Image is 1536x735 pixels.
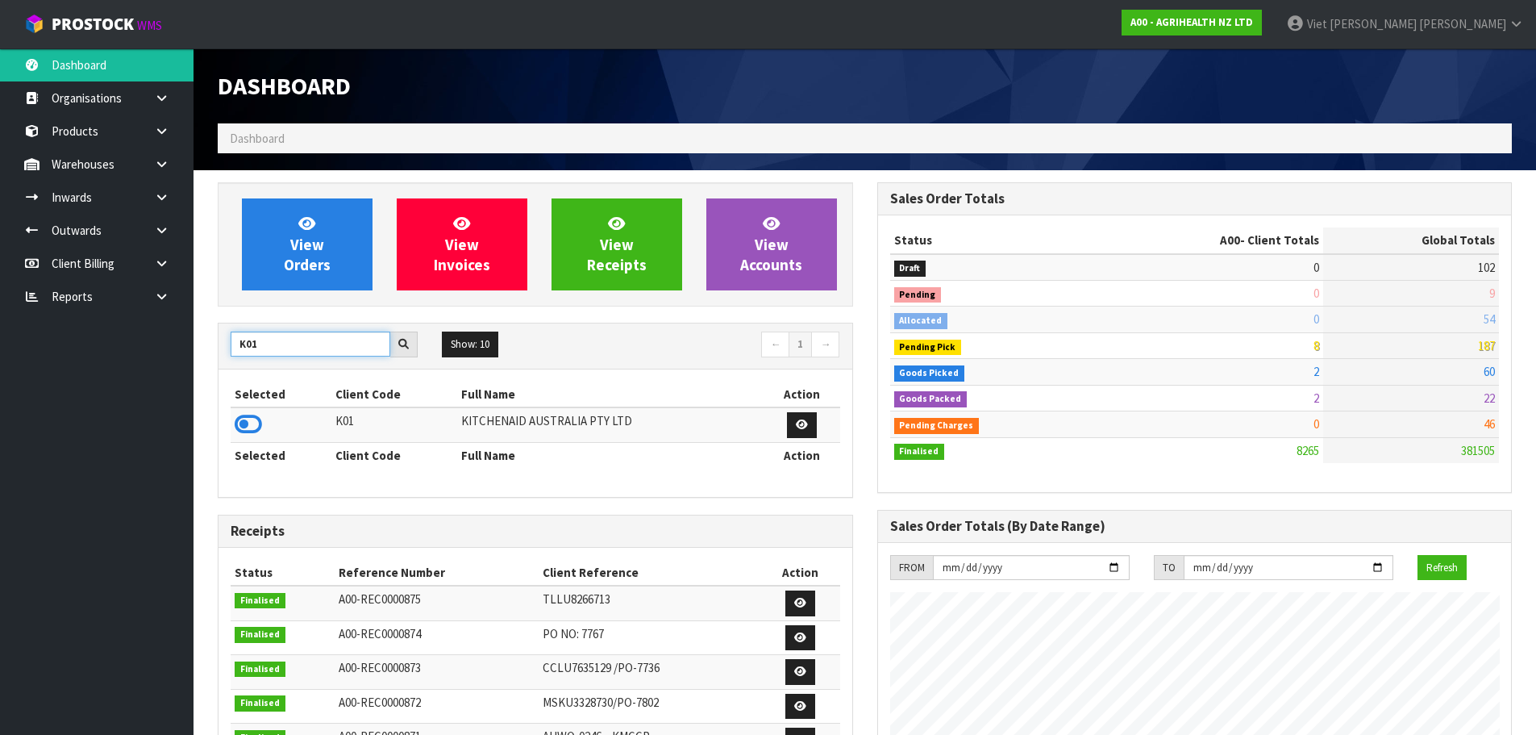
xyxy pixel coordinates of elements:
span: Goods Packed [894,391,968,407]
span: Finalised [235,627,285,643]
th: Action [761,560,840,586]
th: Full Name [457,442,764,468]
td: K01 [331,407,457,442]
span: View Receipts [587,214,647,274]
span: TLLU8266713 [543,591,610,607]
span: 54 [1484,311,1495,327]
th: Client Code [331,442,457,468]
h3: Sales Order Totals (By Date Range) [890,519,1500,534]
th: - Client Totals [1091,228,1323,253]
span: 8265 [1297,443,1319,458]
th: Client Code [331,382,457,407]
span: Finalised [235,695,285,712]
img: cube-alt.png [24,14,44,34]
th: Global Totals [1323,228,1499,253]
a: 1 [789,332,812,357]
td: KITCHENAID AUSTRALIA PTY LTD [457,407,764,442]
span: A00-REC0000872 [339,695,421,710]
a: ← [761,332,789,357]
span: View Orders [284,214,331,274]
span: Pending Pick [894,340,962,356]
button: Refresh [1417,555,1467,581]
a: → [811,332,839,357]
input: Search clients [231,332,390,357]
small: WMS [137,18,162,33]
div: TO [1154,555,1184,581]
span: Pending [894,287,942,303]
span: 46 [1484,416,1495,432]
span: 22 [1484,390,1495,406]
span: [PERSON_NAME] [1419,16,1506,31]
h3: Sales Order Totals [890,191,1500,207]
span: A00 [1220,232,1240,248]
span: Pending Charges [894,418,980,434]
nav: Page navigation [547,332,840,360]
th: Action [764,382,839,407]
a: ViewOrders [242,198,373,290]
span: 187 [1478,338,1495,353]
span: 0 [1313,311,1319,327]
span: 0 [1313,260,1319,275]
a: ViewAccounts [706,198,837,290]
span: View Accounts [740,214,802,274]
span: 102 [1478,260,1495,275]
span: Allocated [894,313,948,329]
span: 2 [1313,390,1319,406]
span: A00-REC0000873 [339,660,421,675]
a: A00 - AGRIHEALTH NZ LTD [1122,10,1262,35]
span: 0 [1313,416,1319,432]
th: Action [764,442,839,468]
h3: Receipts [231,524,840,539]
span: 381505 [1461,443,1495,458]
span: 2 [1313,364,1319,379]
th: Selected [231,442,331,468]
span: 0 [1313,286,1319,301]
span: Goods Picked [894,365,965,382]
strong: A00 - AGRIHEALTH NZ LTD [1130,15,1253,29]
th: Reference Number [335,560,539,586]
div: FROM [890,555,933,581]
th: Status [890,228,1092,253]
span: A00-REC0000874 [339,626,421,641]
span: ProStock [52,14,134,35]
span: CCLU7635129 /PO-7736 [543,660,660,675]
span: A00-REC0000875 [339,591,421,607]
span: Dashboard [230,131,285,146]
span: PO NO: 7767 [543,626,604,641]
span: Viet [PERSON_NAME] [1307,16,1417,31]
span: MSKU3328730/PO-7802 [543,695,659,710]
th: Full Name [457,382,764,407]
span: Finalised [894,444,945,460]
span: Finalised [235,593,285,609]
button: Show: 10 [442,332,498,357]
a: ViewInvoices [397,198,527,290]
span: Draft [894,261,926,277]
th: Status [231,560,335,586]
span: 9 [1489,286,1495,301]
span: 60 [1484,364,1495,379]
th: Client Reference [539,560,761,586]
span: View Invoices [434,214,490,274]
span: Finalised [235,662,285,678]
span: 8 [1313,338,1319,353]
th: Selected [231,382,331,407]
span: Dashboard [218,70,351,101]
a: ViewReceipts [552,198,682,290]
